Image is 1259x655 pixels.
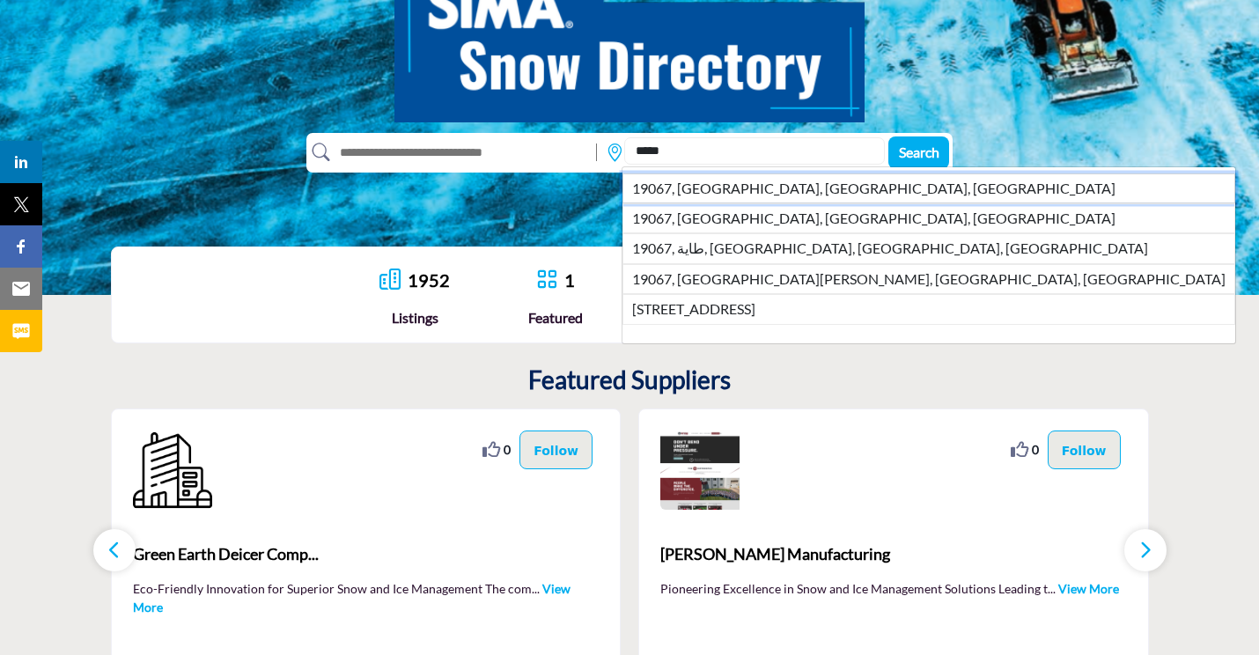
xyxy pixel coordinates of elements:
span: [PERSON_NAME] Manufacturing [660,542,1127,566]
img: Rectangle%203585.svg [592,139,601,166]
a: [PERSON_NAME] Manufacturing [660,531,1127,578]
img: Virnig Manufacturing [660,431,740,510]
li: 19067, [GEOGRAPHIC_DATA], [GEOGRAPHIC_DATA], [GEOGRAPHIC_DATA] [622,203,1235,233]
button: Follow [519,431,593,469]
a: 1 [564,269,575,291]
b: Green Earth Deicer Company, Inc. [133,531,600,578]
li: 19067, طاية, [GEOGRAPHIC_DATA], [GEOGRAPHIC_DATA], [GEOGRAPHIC_DATA] [622,233,1235,263]
span: ... [1048,581,1056,596]
li: [STREET_ADDRESS] [622,294,1235,324]
span: Green Earth Deicer Comp... [133,542,600,566]
p: Follow [534,440,578,460]
a: 1952 [408,269,450,291]
button: Follow [1048,431,1121,469]
p: Follow [1062,440,1107,460]
a: Go to Featured [536,269,557,292]
p: Pioneering Excellence in Snow and Ice Management Solutions Leading t [660,579,1119,615]
button: Search [888,136,949,169]
span: ... [532,581,540,596]
span: 0 [504,440,511,459]
h2: Featured Suppliers [528,365,731,395]
span: Search [899,144,939,160]
a: View More [1058,581,1119,596]
a: Green Earth Deicer Comp... [133,531,600,578]
p: Eco-Friendly Innovation for Superior Snow and Ice Management The com [133,579,600,615]
div: Featured [528,307,583,328]
b: Virnig Manufacturing [660,531,1127,578]
li: 19067, [GEOGRAPHIC_DATA][PERSON_NAME], [GEOGRAPHIC_DATA], [GEOGRAPHIC_DATA] [622,264,1235,294]
span: 0 [1032,440,1039,459]
li: 19067, [GEOGRAPHIC_DATA], [GEOGRAPHIC_DATA], [GEOGRAPHIC_DATA] [622,173,1235,203]
img: Green Earth Deicer Company, Inc. [133,431,212,510]
div: Listings [379,307,450,328]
